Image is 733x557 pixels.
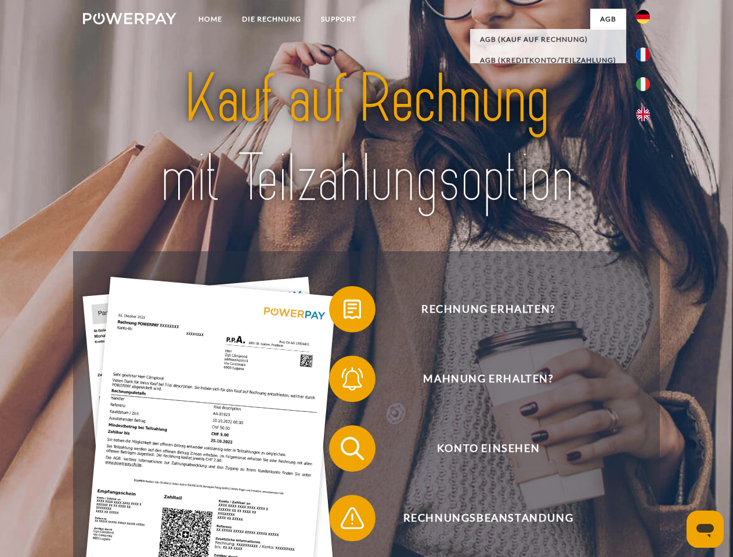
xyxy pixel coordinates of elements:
a: AGB (Kreditkonto/Teilzahlung) [470,50,626,71]
img: fr [636,48,650,62]
img: it [636,77,650,91]
span: Konto einsehen [346,425,630,472]
img: logo-powerpay-white.svg [83,13,176,24]
a: Home [189,9,232,30]
img: en [636,107,650,121]
span: Mahnung erhalten? [346,356,630,402]
button: Rechnungsbeanstandung [329,495,631,541]
a: DIE RECHNUNG [232,9,311,30]
a: agb [590,9,626,30]
img: title-powerpay_de.svg [111,56,622,222]
button: Mahnung erhalten? [329,356,631,402]
img: de [636,10,650,24]
img: qb_bill.svg [338,295,367,324]
a: AGB (Kauf auf Rechnung) [470,29,626,50]
img: qb_bell.svg [338,364,367,393]
a: SUPPORT [311,9,366,30]
span: Rechnung erhalten? [346,286,630,332]
button: Konto einsehen [329,425,631,472]
img: qb_search.svg [338,434,367,463]
img: qb_warning.svg [338,504,367,533]
span: Rechnungsbeanstandung [346,495,630,541]
button: Rechnung erhalten? [329,286,631,332]
iframe: Schaltfläche zum Öffnen des Messaging-Fensters [687,511,724,548]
